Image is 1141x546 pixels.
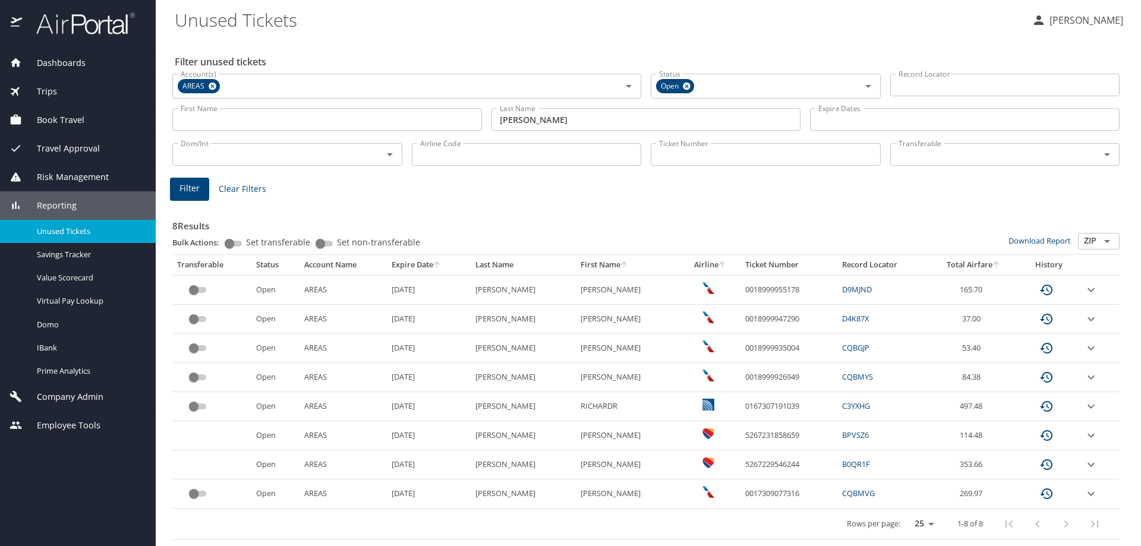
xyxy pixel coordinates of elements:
th: Total Airfare [929,255,1019,275]
p: 1-8 of 8 [957,520,983,528]
th: First Name [576,255,681,275]
td: 37.00 [929,305,1019,334]
button: expand row [1084,457,1098,472]
td: 114.48 [929,421,1019,450]
img: Southwest Airlines [702,428,714,440]
td: Open [251,421,300,450]
td: AREAS [300,421,387,450]
td: AREAS [300,275,387,304]
td: AREAS [300,392,387,421]
td: 5267229546244 [740,450,837,479]
span: Trips [22,85,57,98]
td: [PERSON_NAME] [471,479,576,509]
div: Transferable [177,260,247,270]
img: icon-airportal.png [11,12,23,35]
th: Status [251,255,300,275]
button: Open [620,78,637,94]
button: sort [992,261,1001,269]
img: wUYAEN7r47F0eX+AAAAAElFTkSuQmCC [702,311,714,323]
th: Expire Date [387,255,471,275]
div: Open [656,79,694,93]
a: CQBGJP [842,342,869,353]
td: [PERSON_NAME] [471,450,576,479]
button: expand row [1084,312,1098,326]
td: Open [251,392,300,421]
div: AREAS [178,79,220,93]
img: American Airlines [702,486,714,498]
button: sort [620,261,629,269]
span: Prime Analytics [37,365,141,377]
span: Domo [37,319,141,330]
td: [PERSON_NAME] [471,392,576,421]
td: [DATE] [387,275,471,304]
td: [DATE] [387,392,471,421]
span: Clear Filters [219,182,266,197]
a: Download Report [1008,235,1071,246]
button: expand row [1084,399,1098,414]
td: 53.40 [929,334,1019,363]
td: [PERSON_NAME] [576,450,681,479]
td: [PERSON_NAME] [471,421,576,450]
button: expand row [1084,341,1098,355]
span: Book Travel [22,113,84,127]
th: Airline [681,255,740,275]
button: Filter [170,178,209,201]
button: sort [433,261,442,269]
td: [PERSON_NAME] [576,479,681,509]
td: [PERSON_NAME] [576,334,681,363]
h1: Unused Tickets [175,1,1022,38]
td: [PERSON_NAME] [471,334,576,363]
span: IBank [37,342,141,354]
span: Risk Management [22,171,109,184]
td: 497.48 [929,392,1019,421]
th: Ticket Number [740,255,837,275]
span: Travel Approval [22,142,100,155]
td: 0017309077316 [740,479,837,509]
th: Account Name [300,255,387,275]
td: 165.70 [929,275,1019,304]
button: Open [860,78,877,94]
td: RICHARDR [576,392,681,421]
span: Company Admin [22,390,103,403]
td: AREAS [300,479,387,509]
td: [PERSON_NAME] [471,363,576,392]
td: Open [251,479,300,509]
td: Open [251,334,300,363]
td: 5267231858659 [740,421,837,450]
p: Bulk Actions: [172,237,229,248]
h3: 8 Results [172,212,1120,233]
img: airportal-logo.png [23,12,135,35]
td: Open [251,450,300,479]
td: [PERSON_NAME] [576,305,681,334]
th: Last Name [471,255,576,275]
td: [PERSON_NAME] [576,363,681,392]
img: Southwest Airlines [702,457,714,469]
img: United Airlines [702,399,714,411]
td: 0167307191039 [740,392,837,421]
button: expand row [1084,428,1098,443]
td: [PERSON_NAME] [471,275,576,304]
button: Open [382,146,398,163]
span: Employee Tools [22,419,100,432]
button: Clear Filters [214,178,271,200]
button: Open [1099,146,1115,163]
td: 0018999935004 [740,334,837,363]
select: rows per page [905,515,938,533]
td: [DATE] [387,479,471,509]
span: Dashboards [22,56,86,70]
button: sort [718,261,727,269]
td: AREAS [300,334,387,363]
td: [DATE] [387,363,471,392]
h2: Filter unused tickets [175,52,1122,71]
a: CQBMYS [842,371,873,382]
td: [PERSON_NAME] [576,421,681,450]
span: Set non-transferable [337,238,420,247]
table: custom pagination table [172,255,1120,540]
span: Reporting [22,199,77,212]
td: 353.66 [929,450,1019,479]
a: B0QR1F [842,459,870,469]
td: 84.38 [929,363,1019,392]
td: [DATE] [387,450,471,479]
td: AREAS [300,363,387,392]
img: American Airlines [702,282,714,294]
